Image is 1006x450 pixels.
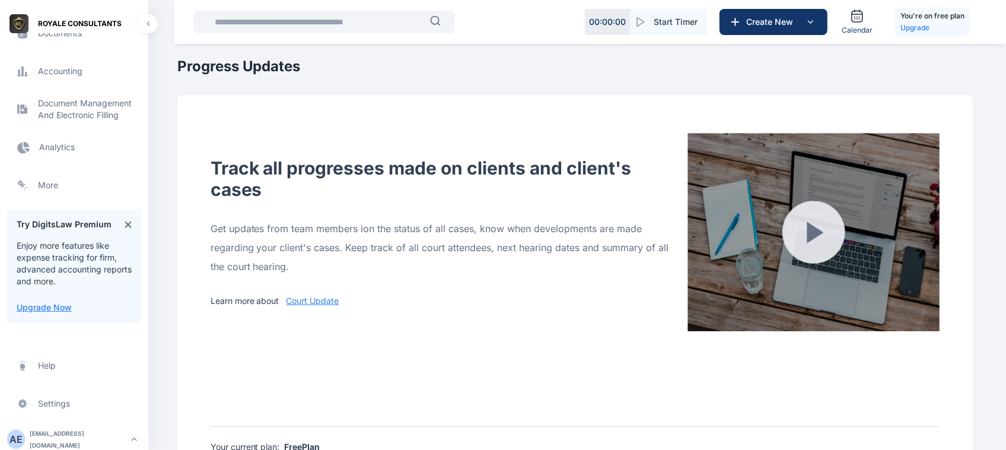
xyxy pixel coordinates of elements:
button: Start Timer [630,9,707,35]
button: Upgrade Now [17,302,72,313]
span: ROYALE CONSULTANTS [38,18,122,30]
a: help [7,351,141,380]
p: Track all progresses made on clients and client's cases [211,157,674,200]
p: Enjoy more features like expense tracking for firm, advanced accounting reports and more. [17,240,132,287]
span: Create New [741,16,803,28]
a: Analytics [7,133,141,161]
h4: Try DigitsLaw Premium [17,218,112,230]
h1: Progress Updates [177,57,973,76]
div: A E [7,432,25,446]
a: more [7,171,141,199]
a: Upgrade [900,22,964,34]
a: accounting [7,57,141,85]
span: Calendar [842,26,873,35]
a: Calendar [837,4,877,40]
div: Get updates from team members ion the status of all cases, know when developments are made regard... [211,219,674,276]
span: Start Timer [654,16,698,28]
a: Upgrade Now [17,302,72,312]
p: Learn more about [211,295,339,307]
a: settings [7,389,141,418]
button: AE [7,430,25,449]
button: Create New [720,9,827,35]
a: Court Update [286,296,339,306]
h5: You're on free plan [900,10,964,22]
a: documents [7,19,141,47]
p: 00 : 00 : 00 [589,16,626,28]
a: Document Management And Electronic Filling [7,95,141,123]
